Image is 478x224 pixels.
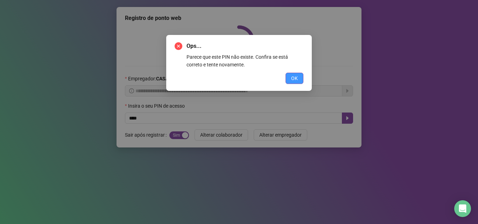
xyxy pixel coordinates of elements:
span: Ops... [187,42,303,50]
span: OK [291,74,298,82]
div: Parece que este PIN não existe. Confira se está correto e tente novamente. [187,53,303,68]
div: Open Intercom Messenger [454,200,471,217]
span: close-circle [175,42,182,50]
button: OK [286,73,303,84]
